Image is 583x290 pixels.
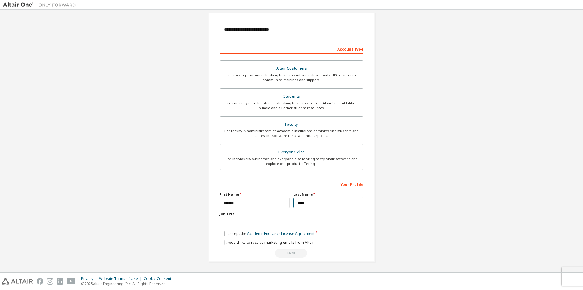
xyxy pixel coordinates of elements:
[81,276,99,281] div: Privacy
[67,278,76,285] img: youtube.svg
[220,179,363,189] div: Your Profile
[223,92,360,101] div: Students
[220,240,314,245] label: I would like to receive marketing emails from Altair
[223,120,360,129] div: Faculty
[223,73,360,82] div: For existing customers looking to access software downloads, HPC resources, community, trainings ...
[81,281,175,286] p: © 2025 Altair Engineering, Inc. All Rights Reserved.
[220,249,363,258] div: Read and acccept EULA to continue
[144,276,175,281] div: Cookie Consent
[293,192,363,197] label: Last Name
[220,211,363,216] label: Job Title
[223,156,360,166] div: For individuals, businesses and everyone else looking to try Altair software and explore our prod...
[223,148,360,156] div: Everyone else
[47,278,53,285] img: instagram.svg
[220,192,290,197] label: First Name
[57,278,63,285] img: linkedin.svg
[3,2,79,8] img: Altair One
[220,231,315,236] label: I accept the
[2,278,33,285] img: altair_logo.svg
[37,278,43,285] img: facebook.svg
[247,231,315,236] a: Academic End-User License Agreement
[223,64,360,73] div: Altair Customers
[99,276,144,281] div: Website Terms of Use
[223,101,360,110] div: For currently enrolled students looking to access the free Altair Student Edition bundle and all ...
[223,128,360,138] div: For faculty & administrators of academic institutions administering students and accessing softwa...
[220,44,363,54] div: Account Type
